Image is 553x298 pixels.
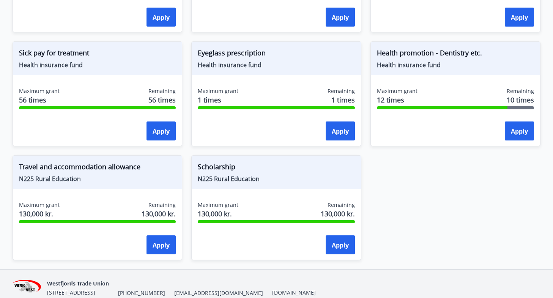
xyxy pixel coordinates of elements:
font: Apply [153,13,170,22]
button: Apply [505,8,534,27]
font: Apply [332,241,349,249]
font: Apply [511,13,528,22]
font: [PHONE_NUMBER] [118,289,165,296]
button: Apply [326,8,355,27]
font: [STREET_ADDRESS] [47,289,95,296]
span: 12 times [377,95,418,105]
font: Health insurance fund [198,61,262,69]
font: Maximum grant [198,87,238,95]
button: Apply [505,121,534,140]
font: Maximum grant [19,87,60,95]
button: Apply [326,235,355,254]
font: N225 Rural Education [19,175,81,183]
font: 130,000 kr. [142,209,176,218]
font: Eyeglass prescription [198,48,266,57]
font: Scholarship [198,162,235,171]
font: Apply [153,127,170,136]
font: Remaining [148,87,176,95]
img: jihgzMk4dcgjRAW2aMgpbAqQEG7LZi0j9dOLAUvz.png [13,280,41,296]
font: Sick pay for treatment [19,48,89,57]
a: [DOMAIN_NAME] [272,289,316,296]
font: Maximum grant [198,201,238,208]
font: Remaining [328,87,355,95]
font: Health insurance fund [377,61,441,69]
font: [EMAIL_ADDRESS][DOMAIN_NAME] [174,289,263,296]
font: Remaining [328,201,355,208]
font: 56 times [148,95,176,104]
span: 10 times [507,95,534,105]
font: Health insurance fund [19,61,83,69]
font: Westfjords Trade Union [47,280,109,287]
button: Apply [147,121,176,140]
button: Apply [147,235,176,254]
font: Apply [332,13,349,22]
font: Travel and accommodation allowance [19,162,140,171]
font: 130,000 kr. [19,209,53,218]
span: 56 times [19,95,60,105]
font: 1 times [331,95,355,104]
font: Remaining [148,201,176,208]
font: Health promotion - Dentistry etc. [377,48,482,57]
button: Apply [326,121,355,140]
font: Maximum grant [377,87,418,95]
font: Maximum grant [19,201,60,208]
font: Apply [153,241,170,249]
font: 130,000 kr. [321,209,355,218]
span: 1 times [198,95,238,105]
font: 130,000 kr. [198,209,232,218]
button: Apply [147,8,176,27]
font: N225 Rural Education [198,175,260,183]
font: Remaining [507,87,534,95]
font: Apply [511,127,528,136]
font: Apply [332,127,349,136]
